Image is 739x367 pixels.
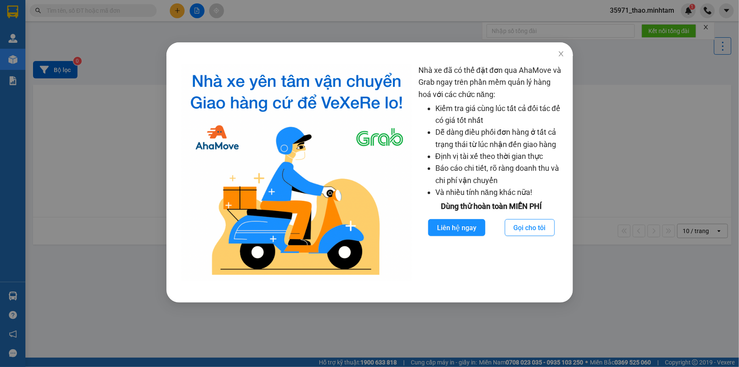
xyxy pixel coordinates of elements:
li: Báo cáo chi tiết, rõ ràng doanh thu và chi phí vận chuyển [435,162,564,186]
span: Gọi cho tôi [513,222,545,233]
button: Liên hệ ngay [428,219,485,236]
button: Close [549,42,573,66]
li: Kiểm tra giá cùng lúc tất cả đối tác để có giá tốt nhất [435,103,564,127]
li: Và nhiều tính năng khác nữa! [435,186,564,198]
li: Dễ dàng điều phối đơn hàng ở tất cả trạng thái từ lúc nhận đến giao hàng [435,126,564,150]
li: Định vị tài xế theo thời gian thực [435,150,564,162]
div: Dùng thử hoàn toàn MIỄN PHÍ [418,200,564,212]
div: Nhà xe đã có thể đặt đơn qua AhaMove và Grab ngay trên phần mềm quản lý hàng hoá với các chức năng: [418,64,564,281]
span: Liên hệ ngay [437,222,476,233]
img: logo [182,64,412,281]
span: close [557,50,564,57]
button: Gọi cho tôi [504,219,554,236]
